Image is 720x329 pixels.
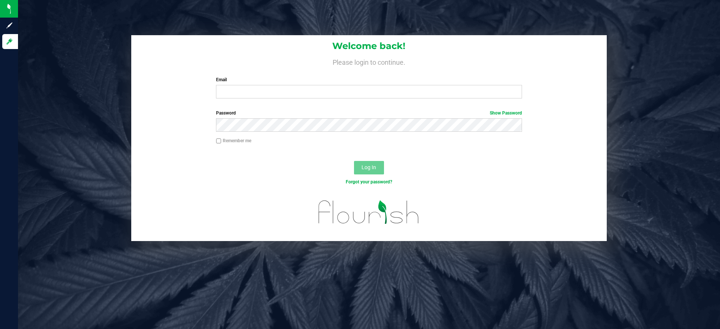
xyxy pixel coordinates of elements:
[216,110,236,116] span: Password
[131,41,607,51] h1: Welcome back!
[6,22,13,29] inline-svg: Sign up
[361,164,376,170] span: Log In
[346,179,392,185] a: Forgot your password?
[216,76,522,83] label: Email
[354,161,384,174] button: Log In
[216,138,221,144] input: Remember me
[131,57,607,66] h4: Please login to continue.
[309,193,428,231] img: flourish_logo.svg
[490,110,522,116] a: Show Password
[216,137,251,144] label: Remember me
[6,38,13,45] inline-svg: Log in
